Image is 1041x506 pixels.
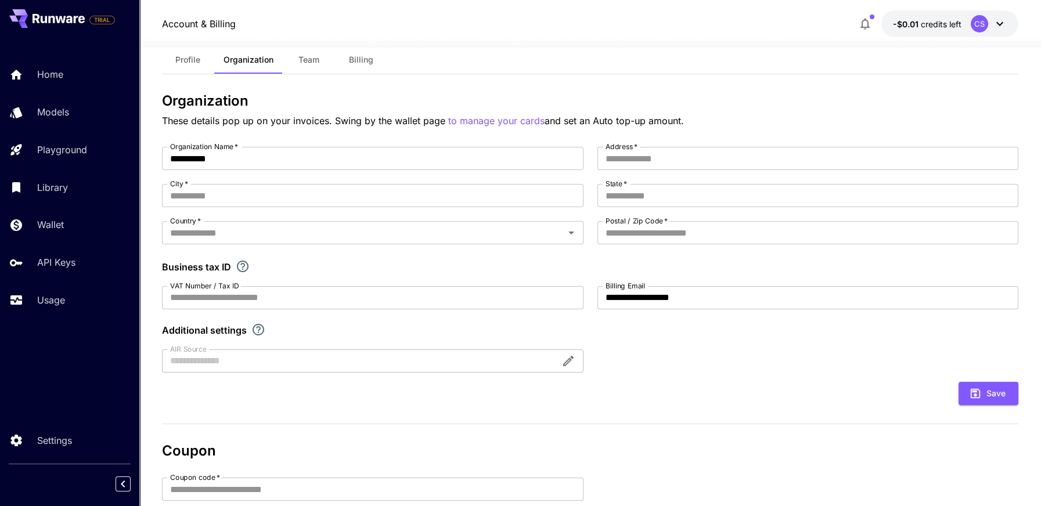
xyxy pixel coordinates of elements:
div: Collapse sidebar [124,474,139,494]
p: Models [37,105,69,119]
span: Billing [349,55,373,65]
svg: If you are a business tax registrant, please enter your business tax ID here. [236,259,250,273]
p: API Keys [37,255,75,269]
span: and set an Auto top-up amount. [545,115,684,126]
nav: breadcrumb [162,17,236,31]
button: -$0.0148CS [881,10,1018,37]
p: Library [37,180,68,194]
div: CS [971,15,988,32]
svg: Explore additional customization settings [251,323,265,337]
label: Billing Email [606,281,645,291]
label: Organization Name [170,142,238,151]
label: Coupon code [170,472,220,482]
p: Home [37,67,63,81]
p: Settings [37,433,72,447]
span: These details pop up on your invoices. Swing by the wallet page [162,115,448,126]
span: Organization [224,55,273,65]
label: Country [170,216,201,226]
h3: Organization [162,93,1018,109]
div: -$0.0148 [893,18,961,30]
span: Add your payment card to enable full platform functionality. [89,13,115,27]
label: AIR Source [170,344,206,354]
label: State [606,179,627,189]
h3: Coupon [162,443,1018,459]
button: Save [959,382,1018,406]
p: Playground [37,143,87,157]
a: Account & Billing [162,17,236,31]
label: Address [606,142,637,151]
span: -$0.01 [893,19,921,29]
button: Open [563,225,579,241]
button: Collapse sidebar [116,476,131,491]
span: Team [298,55,319,65]
label: City [170,179,188,189]
p: Wallet [37,218,64,232]
span: credits left [921,19,961,29]
span: Profile [175,55,200,65]
label: Postal / Zip Code [606,216,668,226]
p: Usage [37,293,65,307]
p: Business tax ID [162,260,231,274]
span: TRIAL [90,16,114,24]
p: Additional settings [162,323,247,337]
label: VAT Number / Tax ID [170,281,239,291]
button: to manage your cards [448,114,545,128]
